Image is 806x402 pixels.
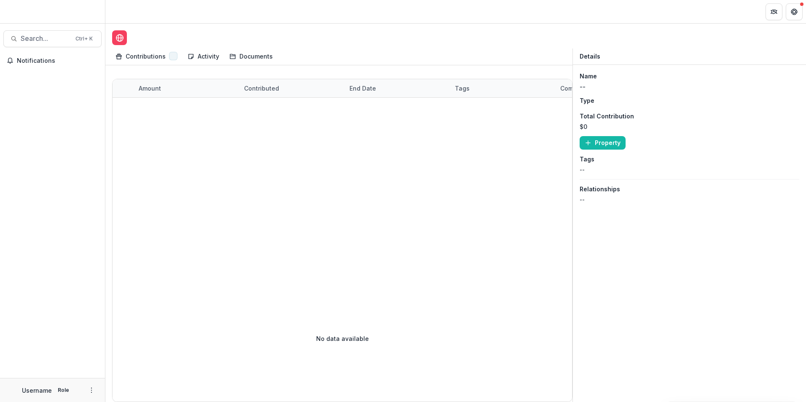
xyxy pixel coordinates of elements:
[580,96,594,105] p: Type
[450,84,475,93] div: Tags
[344,84,381,93] div: End Date
[580,122,587,131] p: $0
[555,79,661,97] div: Comments
[184,48,223,65] a: Activity
[112,48,181,65] a: Contributions
[3,30,102,47] button: Search...
[126,52,166,61] div: Contributions
[239,79,344,97] div: Contributed
[226,48,276,65] a: Documents
[786,3,803,20] button: Get Help
[344,79,450,97] div: End Date
[580,195,585,204] p: --
[580,185,620,193] p: Relationships
[134,79,239,97] div: amount
[580,136,626,150] button: Property
[555,84,596,93] div: Comments
[580,82,586,91] p: --
[226,50,276,62] div: Documents
[580,72,597,80] p: Name
[450,79,555,97] div: Tags
[766,3,782,20] button: Partners
[86,385,97,395] button: More
[3,54,102,67] button: Notifications
[74,34,94,43] div: Ctrl + K
[580,155,594,163] p: Tags
[580,165,585,174] p: --
[21,35,70,43] span: Search...
[580,52,600,61] p: Details
[580,112,634,121] p: Total Contribution
[55,386,72,394] p: Role
[239,84,284,93] div: Contributed
[17,57,98,64] span: Notifications
[184,50,223,62] div: Activity
[134,84,166,93] div: amount
[316,334,369,343] p: No data available
[22,386,52,395] p: Username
